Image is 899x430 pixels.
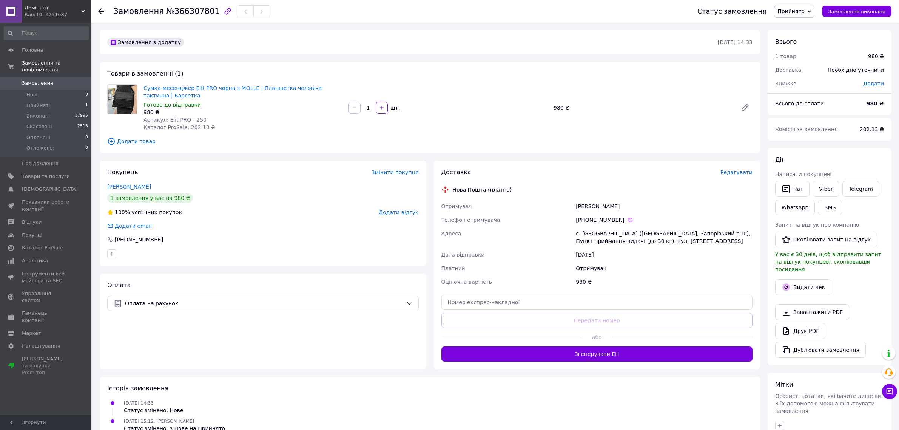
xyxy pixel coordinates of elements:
div: 980 ₴ [574,275,754,289]
span: Додати відгук [379,209,418,215]
div: Повернутися назад [98,8,104,15]
div: Додати email [106,222,153,230]
span: 17995 [75,113,88,119]
input: Пошук [4,26,89,40]
span: [DEMOGRAPHIC_DATA] [22,186,78,193]
button: Дублювати замовлення [775,342,866,358]
span: 0 [85,145,88,152]
span: Оплачені [26,134,50,141]
span: Відгуки [22,219,42,226]
span: Товари та послуги [22,173,70,180]
span: 2518 [77,123,88,130]
a: Viber [813,181,839,197]
b: 980 ₴ [867,101,884,107]
div: Статус замовлення [697,8,767,15]
span: Доставка [441,169,471,176]
input: Номер експрес-накладної [441,295,753,310]
div: Замовлення з додатку [107,38,184,47]
span: Каталог ProSale [22,244,63,251]
span: Змінити покупця [372,169,419,175]
span: Артикул: Elit PRO - 250 [143,117,207,123]
a: [PERSON_NAME] [107,184,151,190]
span: Комісія за замовлення [775,126,838,132]
a: Завантажити PDF [775,304,849,320]
time: [DATE] 14:33 [718,39,753,45]
span: 0 [85,134,88,141]
span: Редагувати [720,169,753,175]
span: Історія замовлення [107,385,168,392]
button: Замовлення виконано [822,6,891,17]
span: [DATE] 15:12, [PERSON_NAME] [124,419,194,424]
span: Товари в замовленні (1) [107,70,184,77]
span: Доставка [775,67,801,73]
span: Замовлення [113,7,164,16]
span: Прийняті [26,102,50,109]
span: Інструменти веб-майстра та SEO [22,271,70,284]
span: Запит на відгук про компанію [775,222,859,228]
div: 980 ₴ [551,102,734,113]
span: Отримувач [441,203,472,209]
a: WhatsApp [775,200,815,215]
a: Telegram [842,181,879,197]
a: Редагувати [737,100,753,115]
span: Замовлення та повідомлення [22,60,91,73]
span: 1 [85,102,88,109]
span: Покупці [22,232,42,238]
div: [DATE] [574,248,754,261]
span: [DATE] 14:33 [124,401,154,406]
div: [PHONE_NUMBER] [114,236,164,243]
span: Головна [22,47,43,54]
button: Чат [775,181,810,197]
span: Гаманець компанії [22,310,70,323]
span: Телефон отримувача [441,217,500,223]
span: Додати [863,80,884,87]
div: 1 замовлення у вас на 980 ₴ [107,193,193,203]
span: Всього до сплати [775,101,824,107]
span: 202.13 ₴ [860,126,884,132]
span: Отложены [26,145,54,152]
div: [PHONE_NUMBER] [576,216,753,224]
span: Домінант [25,5,81,11]
span: Налаштування [22,343,60,350]
span: або [581,333,612,341]
span: Знижка [775,80,797,87]
span: Аналітика [22,257,48,264]
span: Адреса [441,230,461,237]
span: Повідомлення [22,160,59,167]
div: 980 ₴ [143,108,342,116]
span: Оплата на рахунок [125,299,403,308]
span: Каталог ProSale: 202.13 ₴ [143,124,215,130]
span: Управління сайтом [22,290,70,304]
span: Особисті нотатки, які бачите лише ви. З їх допомогою можна фільтрувати замовлення [775,393,883,414]
span: 0 [85,91,88,98]
button: Скопіювати запит на відгук [775,232,877,247]
span: Мітки [775,381,793,388]
span: Платник [441,265,465,271]
span: Оплата [107,282,131,289]
div: успішних покупок [107,209,182,216]
button: SMS [818,200,842,215]
span: 100% [115,209,130,215]
div: 980 ₴ [868,53,884,60]
a: Друк PDF [775,323,825,339]
div: Ваш ID: 3251687 [25,11,91,18]
div: Статус змінено: Нове [124,407,184,414]
span: Маркет [22,330,41,337]
span: У вас є 30 днів, щоб відправити запит на відгук покупцеві, скопіювавши посилання. [775,251,881,272]
span: [PERSON_NAME] та рахунки [22,356,70,376]
span: Показники роботи компанії [22,199,70,212]
span: Замовлення [22,80,53,87]
span: Скасовані [26,123,52,130]
a: Сумка-месенджер Elit PRO чорна з MOLLE | Планшетка чоловіча тактична | Барсетка [143,85,322,99]
div: Отримувач [574,261,754,275]
span: Виконані [26,113,50,119]
div: Нова Пошта (платна) [451,186,514,193]
span: Прийнято [777,8,805,14]
button: Згенерувати ЕН [441,346,753,362]
div: с. [GEOGRAPHIC_DATA] ([GEOGRAPHIC_DATA], Запорізький р-н.), Пункт приймання-видачі (до 30 кг): ву... [574,227,754,248]
span: Оціночна вартість [441,279,492,285]
span: 1 товар [775,53,796,59]
span: Дата відправки [441,252,485,258]
div: Необхідно уточнити [823,62,888,78]
button: Видати чек [775,279,831,295]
